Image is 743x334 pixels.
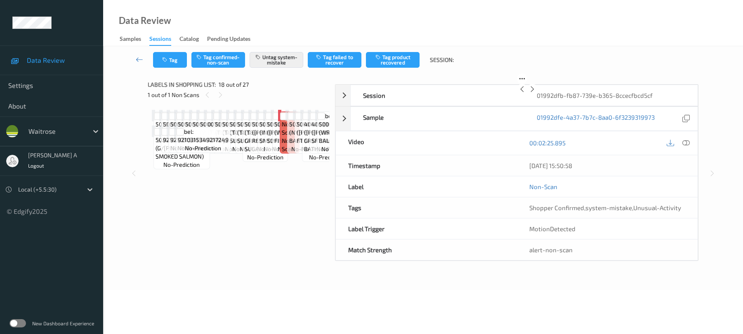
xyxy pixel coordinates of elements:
[282,112,297,137] span: Label: Non-Scan
[336,131,517,155] div: Video
[319,112,360,145] span: Label: 5000169232361 (WR ULTRA BALM TISSUE)
[430,56,454,64] span: Session:
[302,145,338,153] span: no-prediction
[252,112,298,145] span: Label: 5000169280508 ([PERSON_NAME] RED KIDNEY)
[149,33,179,46] a: Sessions
[291,145,328,153] span: no-prediction
[245,112,286,153] span: Label: 5010115926404 (T&amp;L GRANULATED SUGAR)
[304,112,350,153] span: Label: 4062300368965 ([PERSON_NAME] GRN BUBBLY BATH)
[185,144,221,152] span: no-prediction
[366,52,420,68] button: Tag product recovered
[163,161,200,169] span: no-prediction
[336,197,517,218] div: Tags
[351,107,524,130] div: Sample
[309,153,345,161] span: no-prediction
[529,204,584,211] span: Shopper Confirmed
[517,218,698,239] div: MotionDetected
[633,204,681,211] span: Unusual-Activity
[156,128,208,161] span: Label: 5020382011819 (G/[PERSON_NAME] SMOKED SALMON)
[289,112,330,145] span: Label: 5020364010113 (NYB PLAIN BAGELS)
[297,112,343,145] span: Label: 5000169153666 ([PERSON_NAME] FT BANANAS)
[219,81,249,89] span: 18 out of 27
[240,145,276,153] span: no-prediction
[191,52,245,68] button: Tag confirmed-non-scan
[119,17,171,25] div: Data Review
[529,161,685,170] div: [DATE] 15:50:58
[272,145,308,153] span: no-prediction
[153,52,187,68] button: Tag
[537,113,655,124] a: 01992dfe-4a37-7b7c-8aa0-6f3239319973
[247,153,283,161] span: no-prediction
[351,85,524,106] div: Session
[282,137,297,153] span: non-scan
[529,139,566,147] a: 00:02:25.895
[207,33,259,45] a: Pending Updates
[335,85,698,106] div: Session01992dfb-fb87-739e-b365-8ccecfbcd5cf
[274,112,317,145] span: Label: 5000169562840 (WR CLASSIC FISH PIE)
[264,145,300,153] span: no-prediction
[529,204,681,211] span: , ,
[257,145,293,153] span: no-prediction
[316,145,353,153] span: no-prediction
[178,128,229,144] span: Label: 9210315349217249
[267,112,313,145] span: Label: 5000169247273 ([PERSON_NAME] 50% SOFT CHSE)
[336,155,517,176] div: Timestamp
[148,81,216,89] span: Labels in shopping list:
[308,52,361,68] button: Tag failed to recover
[179,33,207,45] a: Catalog
[148,90,329,100] div: 1 out of 1 Non Scans
[120,33,149,45] a: Samples
[237,112,279,145] span: Label: 5056138201807 (TC STRAWB SUCKIES)
[156,112,197,137] span: Label: 5010029000801 (WEETABIX)
[321,145,358,153] span: no-prediction
[336,218,517,239] div: Label Trigger
[335,107,698,131] div: Sample01992dfe-4a37-7b7c-8aa0-6f3239319973
[585,204,632,211] span: system-mistake
[336,239,517,260] div: Match Strength
[259,112,304,145] span: Label: 5038862638548 (INNOCENT KIDS SMOOTH)
[529,246,685,254] div: alert-non-scan
[250,52,303,68] button: Untag system-mistake
[120,35,141,45] div: Samples
[149,35,171,46] div: Sessions
[529,182,557,191] a: Non-Scan
[207,35,250,45] div: Pending Updates
[232,145,269,153] span: no-prediction
[524,85,698,106] div: 01992dfb-fb87-739e-b365-8ccecfbcd5cf
[179,35,199,45] div: Catalog
[336,176,517,197] div: Label
[311,112,358,145] span: Label: 4062300369405 ([PERSON_NAME] SFT SMTH WASH)
[278,145,314,153] span: no-prediction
